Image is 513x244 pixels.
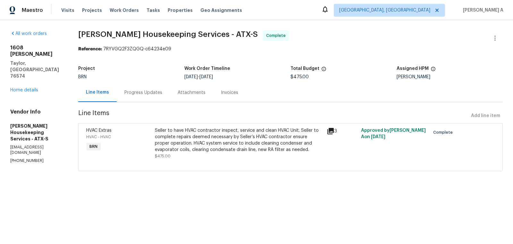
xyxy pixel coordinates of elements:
[433,129,455,136] span: Complete
[78,110,468,122] span: Line Items
[371,135,385,139] span: [DATE]
[184,66,230,71] h5: Work Order Timeline
[184,75,213,79] span: -
[86,128,112,133] span: HVAC Extras
[290,75,309,79] span: $475.00
[147,8,160,13] span: Tasks
[155,154,171,158] span: $475.00
[431,66,436,75] span: The hpm assigned to this work order.
[361,128,426,139] span: Approved by [PERSON_NAME] A on
[168,7,193,13] span: Properties
[86,89,109,96] div: Line Items
[397,66,429,71] h5: Assigned HPM
[339,7,430,13] span: [GEOGRAPHIC_DATA], [GEOGRAPHIC_DATA]
[78,75,87,79] span: BRN
[10,45,63,57] h2: 1608 [PERSON_NAME]
[397,75,503,79] div: [PERSON_NAME]
[78,66,95,71] h5: Project
[86,135,111,139] span: HVAC - HVAC
[327,127,357,135] div: 3
[460,7,503,13] span: [PERSON_NAME] A
[10,60,63,79] h5: Taylor, [GEOGRAPHIC_DATA] 76574
[266,32,288,39] span: Complete
[155,127,323,153] div: Seller to have HVAC contractor inspect, service and clean HVAC Unit. Seller to complete repairs d...
[10,123,63,142] h5: [PERSON_NAME] Housekeeping Services - ATX-S
[10,88,38,92] a: Home details
[290,66,319,71] h5: Total Budget
[78,30,258,38] span: [PERSON_NAME] Housekeeping Services - ATX-S
[221,89,238,96] div: Invoices
[124,89,162,96] div: Progress Updates
[10,145,63,156] p: [EMAIL_ADDRESS][DOMAIN_NAME]
[10,158,63,164] p: [PHONE_NUMBER]
[82,7,102,13] span: Projects
[321,66,326,75] span: The total cost of line items that have been proposed by Opendoor. This sum includes line items th...
[178,89,206,96] div: Attachments
[87,143,100,150] span: BRN
[22,7,43,13] span: Maestro
[10,31,47,36] a: All work orders
[78,46,503,52] div: 7RYVGQ2F3ZQGQ-c64234e09
[61,7,74,13] span: Visits
[78,47,102,51] b: Reference:
[10,109,63,115] h4: Vendor Info
[199,75,213,79] span: [DATE]
[110,7,139,13] span: Work Orders
[184,75,198,79] span: [DATE]
[200,7,242,13] span: Geo Assignments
